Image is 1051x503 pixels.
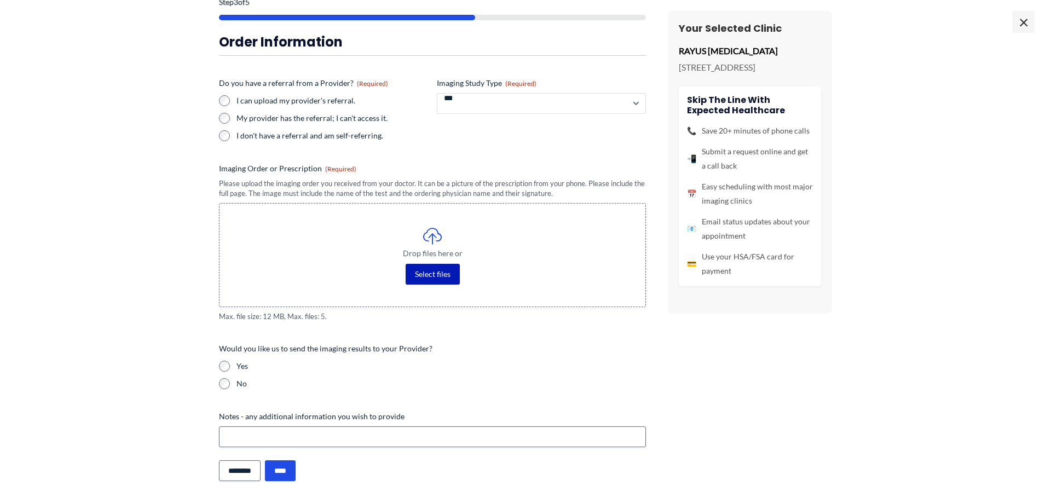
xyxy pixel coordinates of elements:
[219,178,646,199] div: Please upload the imaging order you received from your doctor. It can be a picture of the prescri...
[505,79,536,88] span: (Required)
[687,152,696,166] span: 📲
[437,78,646,89] label: Imaging Study Type
[219,311,646,322] span: Max. file size: 12 MB, Max. files: 5.
[236,378,646,389] label: No
[236,130,428,141] label: I don't have a referral and am self-referring.
[357,79,388,88] span: (Required)
[687,215,813,243] li: Email status updates about your appointment
[679,59,821,76] p: [STREET_ADDRESS]
[219,411,646,422] label: Notes - any additional information you wish to provide
[687,250,813,278] li: Use your HSA/FSA card for payment
[687,95,813,115] h4: Skip the line with Expected Healthcare
[219,78,388,89] legend: Do you have a referral from a Provider?
[679,43,821,59] p: RAYUS [MEDICAL_DATA]
[687,124,813,138] li: Save 20+ minutes of phone calls
[219,163,646,174] label: Imaging Order or Prescription
[687,144,813,173] li: Submit a request online and get a call back
[219,33,646,50] h3: Order Information
[687,257,696,271] span: 💳
[679,22,821,34] h3: Your Selected Clinic
[406,264,460,285] button: select files, imaging order or prescription(required)
[236,113,428,124] label: My provider has the referral; I can't access it.
[687,187,696,201] span: 📅
[1013,11,1035,33] span: ×
[236,95,428,106] label: I can upload my provider's referral.
[687,124,696,138] span: 📞
[325,165,356,173] span: (Required)
[219,343,432,354] legend: Would you like us to send the imaging results to your Provider?
[241,250,623,257] span: Drop files here or
[687,180,813,208] li: Easy scheduling with most major imaging clinics
[687,222,696,236] span: 📧
[236,361,646,372] label: Yes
